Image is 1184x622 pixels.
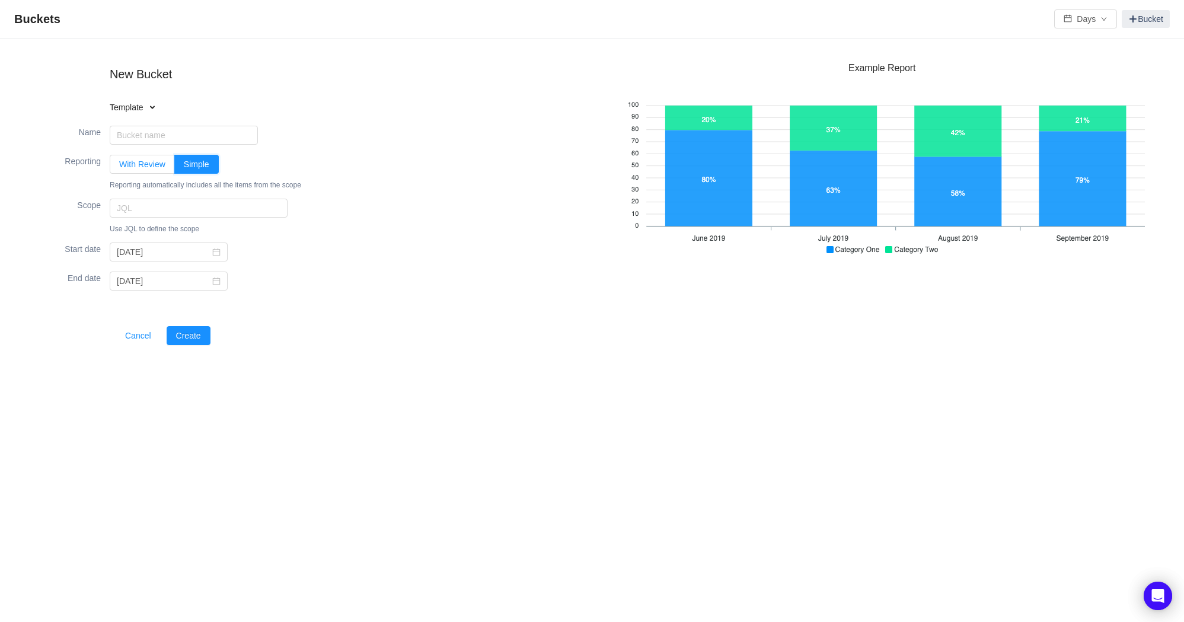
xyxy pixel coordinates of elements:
span: With Review [119,160,165,169]
span: Simple [184,160,209,169]
label: Reporting [24,152,101,168]
i: icon: calendar [212,248,221,256]
h2: New Bucket [110,65,261,83]
h3: Example Report [604,62,1161,74]
div: Open Intercom Messenger [1144,582,1172,610]
button: icon: calendarDaysicon: down [1054,9,1117,28]
div: Reporting automatically includes all the items from the scope [110,179,592,191]
label: Start date [24,240,101,256]
div: Use JQL to define the scope [110,223,592,235]
label: Name [24,123,101,139]
h4: Template [110,101,261,113]
input: Select date [110,243,228,261]
button: Create [167,326,210,345]
input: Select date [110,272,228,291]
span: Buckets [14,9,68,28]
i: icon: calendar [212,277,221,285]
a: Cancel [110,323,167,348]
label: End date [24,269,101,285]
label: Scope [24,196,101,212]
input: Bucket name [110,126,258,145]
img: quantify-buckets-example.png [604,79,1161,263]
button: Cancel [116,326,161,345]
input: JQL [110,199,288,218]
a: Bucket [1122,10,1170,28]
